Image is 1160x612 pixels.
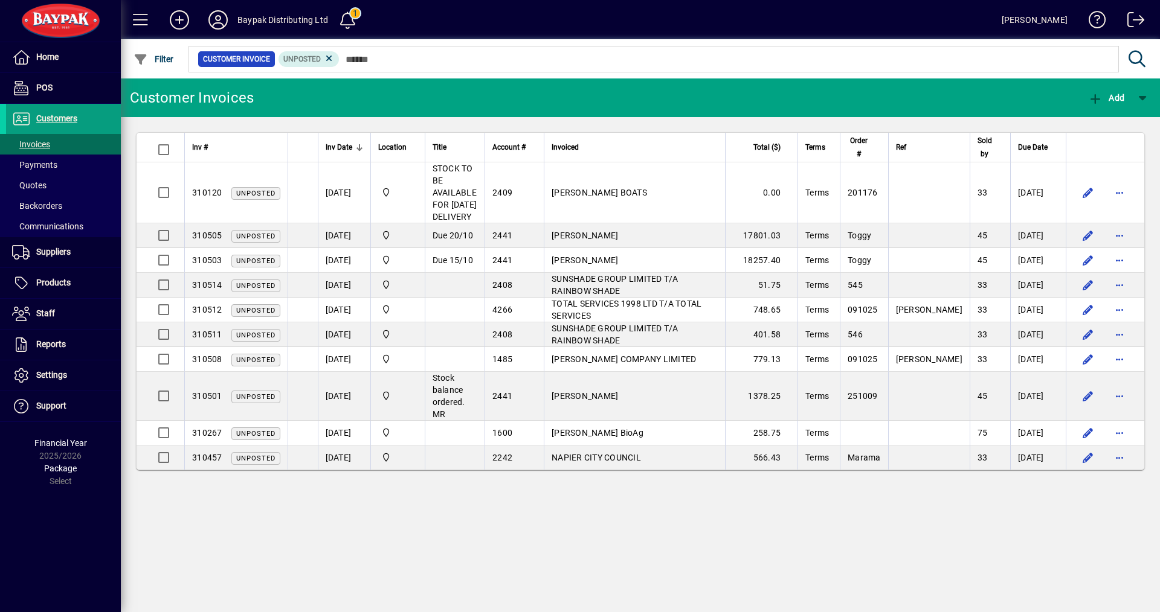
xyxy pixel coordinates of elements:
div: Account # [492,141,536,154]
span: 1485 [492,354,512,364]
td: [DATE] [1010,322,1066,347]
a: Backorders [6,196,121,216]
span: Unposted [236,430,275,438]
span: 2408 [492,330,512,339]
span: Terms [805,280,829,290]
span: SUNSHADE GROUP LIMITED T/A RAINBOW SHADE [552,274,678,296]
span: Terms [805,231,829,240]
span: Add [1088,93,1124,103]
td: [DATE] [318,372,370,421]
span: Inv Date [326,141,352,154]
span: [PERSON_NAME] BOATS [552,188,647,197]
span: Terms [805,453,829,462]
span: 33 [978,305,988,314]
span: 545 [848,280,863,290]
button: Edit [1078,386,1098,406]
span: Customer Invoice [203,53,270,65]
span: 2441 [492,391,512,401]
span: [PERSON_NAME] [552,255,618,265]
div: Due Date [1018,141,1058,154]
span: Ref [896,141,906,154]
button: More options [1110,325,1129,344]
span: Invoices [12,139,50,149]
td: [DATE] [1010,298,1066,322]
span: SUNSHADE GROUP LIMITED T/A RAINBOW SHADE [552,324,678,345]
span: 45 [978,255,988,265]
span: 4266 [492,305,512,314]
span: Suppliers [36,247,71,257]
a: Home [6,42,121,72]
td: [DATE] [1010,347,1066,372]
span: 310514 [192,280,222,290]
span: Stock balance ordered. MR [433,373,465,419]
span: Terms [805,391,829,401]
button: More options [1110,226,1129,245]
a: Reports [6,330,121,360]
span: Unposted [236,393,275,401]
div: Inv Date [326,141,363,154]
span: Unposted [236,356,275,364]
span: Baypak - Onekawa [378,253,417,267]
button: Edit [1078,349,1098,369]
td: [DATE] [318,322,370,347]
button: Add [160,9,199,31]
td: [DATE] [318,421,370,445]
span: Terms [805,305,829,314]
span: Location [378,141,407,154]
span: 2409 [492,188,512,197]
span: Home [36,52,59,62]
span: Due 15/10 [433,255,473,265]
span: Customers [36,113,77,123]
td: [DATE] [318,347,370,372]
button: More options [1110,386,1129,406]
a: Quotes [6,175,121,196]
span: 310511 [192,330,222,339]
span: Account # [492,141,526,154]
span: NAPIER CITY COUNCIL [552,453,641,462]
span: Terms [805,188,829,197]
span: POS [36,83,53,92]
td: 1378.25 [725,372,797,421]
span: Baypak - Onekawa [378,426,417,439]
button: More options [1110,300,1129,319]
div: Sold by [978,134,1003,161]
td: [DATE] [318,248,370,273]
span: Unposted [236,257,275,265]
div: Location [378,141,417,154]
td: [DATE] [318,273,370,298]
div: Ref [896,141,962,154]
span: Terms [805,354,829,364]
td: [DATE] [1010,273,1066,298]
span: [PERSON_NAME] [896,354,962,364]
span: Toggy [848,231,871,240]
button: Add [1085,87,1127,109]
button: More options [1110,448,1129,467]
button: Edit [1078,300,1098,319]
span: Unposted [236,190,275,197]
span: 33 [978,188,988,197]
span: 546 [848,330,863,339]
span: 2408 [492,280,512,290]
td: 748.65 [725,298,797,322]
span: 33 [978,280,988,290]
button: Filter [130,48,177,70]
span: [PERSON_NAME] [552,391,618,401]
span: 45 [978,231,988,240]
span: Inv # [192,141,208,154]
td: 18257.40 [725,248,797,273]
span: [PERSON_NAME] [552,231,618,240]
span: 1600 [492,428,512,438]
button: Edit [1078,325,1098,344]
span: Baypak - Onekawa [378,278,417,292]
button: Edit [1078,226,1098,245]
span: Package [44,464,77,473]
span: 75 [978,428,988,438]
div: Title [433,141,478,154]
span: 091025 [848,305,878,314]
td: [DATE] [318,162,370,223]
span: Baypak - Onekawa [378,229,417,242]
button: Edit [1078,275,1098,295]
span: Baypak - Onekawa [378,303,417,316]
span: 33 [978,330,988,339]
button: Edit [1078,250,1098,270]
